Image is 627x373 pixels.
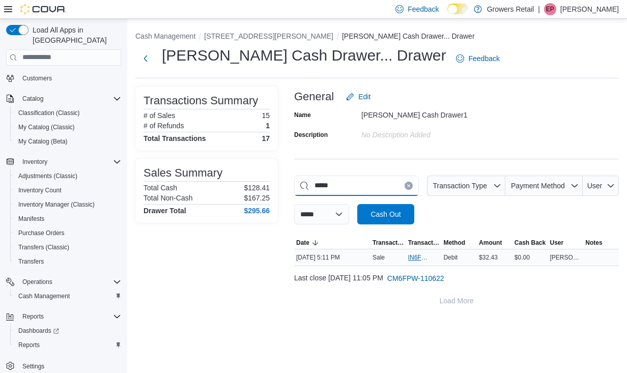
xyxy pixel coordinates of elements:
a: My Catalog (Beta) [14,135,72,148]
span: Adjustments (Classic) [14,170,121,182]
span: Classification (Classic) [14,107,121,119]
label: Name [294,111,311,119]
button: Edit [342,87,375,107]
h4: $295.66 [244,207,270,215]
a: Manifests [14,213,48,225]
button: Amount [477,237,512,249]
button: Inventory [18,156,51,168]
p: Growers Retail [487,3,534,15]
a: Dashboards [10,324,125,338]
button: Next [135,48,156,69]
button: User [583,176,619,196]
p: Sale [373,253,385,262]
button: Adjustments (Classic) [10,169,125,183]
span: Debit [443,253,458,262]
span: Transfers (Classic) [18,243,69,251]
a: Adjustments (Classic) [14,170,81,182]
span: Cash Back [515,239,546,247]
span: Load More [440,296,474,306]
span: User [587,182,603,190]
button: Cash Management [135,32,195,40]
span: Reports [14,339,121,351]
span: My Catalog (Classic) [14,121,121,133]
button: Transfers [10,254,125,269]
span: [PERSON_NAME] [550,253,582,262]
span: Settings [18,359,121,372]
button: CM6FPW-110622 [383,268,448,289]
button: Method [441,237,477,249]
h6: # of Sales [144,111,175,120]
p: 1 [266,122,270,130]
span: Transaction # [408,239,440,247]
button: Reports [18,310,48,323]
a: My Catalog (Classic) [14,121,79,133]
h3: Transactions Summary [144,95,258,107]
div: Last close [DATE] 11:05 PM [294,268,619,289]
span: Cash Out [370,209,401,219]
button: Inventory Manager (Classic) [10,197,125,212]
span: Transfers (Classic) [14,241,121,253]
a: Settings [18,360,48,372]
h4: Drawer Total [144,207,186,215]
a: Reports [14,339,44,351]
input: Dark Mode [447,4,469,14]
button: Date [294,237,370,249]
span: Inventory [18,156,121,168]
button: Reports [2,309,125,324]
p: $167.25 [244,194,270,202]
span: Edit [358,92,370,102]
span: My Catalog (Beta) [18,137,68,146]
button: User [548,237,584,249]
a: Transfers (Classic) [14,241,73,253]
span: Method [443,239,465,247]
p: $128.41 [244,184,270,192]
h3: General [294,91,334,103]
span: Transaction Type [433,182,487,190]
span: Inventory [22,158,47,166]
button: Clear input [405,182,413,190]
span: Inventory Manager (Classic) [18,200,95,209]
a: Customers [18,72,56,84]
button: Cash Out [357,204,414,224]
button: My Catalog (Classic) [10,120,125,134]
h6: # of Refunds [144,122,184,130]
h3: Sales Summary [144,167,222,179]
button: IN6FPW-2065279 [408,251,440,264]
span: Reports [18,341,40,349]
nav: An example of EuiBreadcrumbs [135,31,619,43]
h6: Total Cash [144,184,177,192]
span: Cash Management [14,290,121,302]
span: EP [546,3,554,15]
a: Transfers [14,255,48,268]
button: Purchase Orders [10,226,125,240]
span: Transfers [14,255,121,268]
button: Inventory [2,155,125,169]
span: Operations [18,276,121,288]
span: Payment Method [511,182,565,190]
p: 15 [262,111,270,120]
div: [DATE] 5:11 PM [294,251,370,264]
span: Classification (Classic) [18,109,80,117]
button: Transaction Type [427,176,505,196]
a: Dashboards [14,325,63,337]
span: Settings [22,362,44,370]
button: Catalog [18,93,47,105]
span: Cash Management [18,292,70,300]
button: Operations [18,276,56,288]
label: Description [294,131,328,139]
span: User [550,239,564,247]
input: This is a search bar. As you type, the results lower in the page will automatically filter. [294,176,419,196]
button: Customers [2,71,125,85]
p: [PERSON_NAME] [560,3,619,15]
a: Purchase Orders [14,227,69,239]
span: Purchase Orders [14,227,121,239]
button: Reports [10,338,125,352]
a: Inventory Manager (Classic) [14,198,99,211]
button: Transfers (Classic) [10,240,125,254]
span: Feedback [408,4,439,14]
img: Cova [20,4,66,14]
span: My Catalog (Beta) [14,135,121,148]
span: Dashboards [18,327,59,335]
h4: 17 [262,134,270,142]
span: Purchase Orders [18,229,65,237]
